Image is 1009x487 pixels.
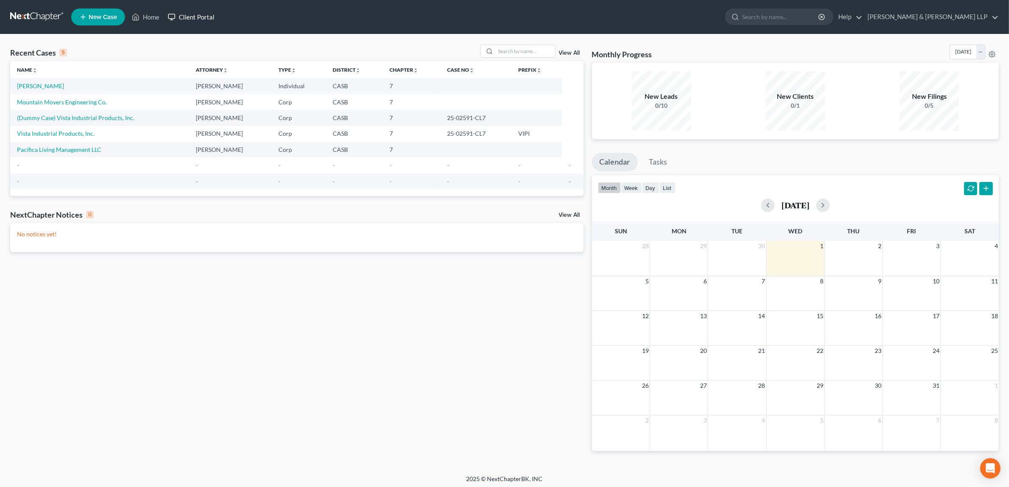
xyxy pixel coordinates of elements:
span: 20 [699,346,708,356]
span: 26 [641,381,650,391]
i: unfold_more [223,68,228,73]
a: Calendar [592,153,638,171]
span: - [518,162,520,169]
a: [PERSON_NAME] [17,82,64,90]
span: 18 [990,311,999,321]
span: Sat [965,227,975,235]
span: - [333,162,335,169]
a: Client Portal [164,9,219,25]
a: Prefixunfold_more [518,67,542,73]
i: unfold_more [32,68,37,73]
td: 7 [383,126,440,142]
a: [PERSON_NAME] & [PERSON_NAME] LLP [863,9,998,25]
span: New Case [89,14,117,20]
span: 3 [935,241,940,251]
td: [PERSON_NAME] [189,78,272,94]
div: New Filings [900,92,959,101]
span: 8 [994,415,999,425]
span: - [196,162,198,169]
span: - [518,178,520,185]
span: 11 [990,276,999,286]
span: 1 [994,381,999,391]
span: 7 [935,415,940,425]
a: Home [128,9,164,25]
span: Mon [672,227,687,235]
td: Corp [272,110,326,126]
span: Fri [907,227,916,235]
td: 7 [383,94,440,110]
div: 0/5 [900,101,959,110]
span: - [569,162,571,169]
span: 2 [645,415,650,425]
span: 6 [703,276,708,286]
span: 29 [699,241,708,251]
button: month [598,182,621,193]
a: Chapterunfold_more [389,67,418,73]
p: No notices yet! [17,230,577,238]
td: [PERSON_NAME] [189,126,272,142]
td: Corp [272,126,326,142]
span: 30 [758,241,766,251]
span: - [333,178,335,185]
span: - [196,178,198,185]
span: - [447,178,449,185]
h2: [DATE] [781,201,809,210]
span: 5 [645,276,650,286]
span: 9 [877,276,882,286]
td: Corp [272,142,326,157]
a: Case Nounfold_more [447,67,474,73]
span: Sun [615,227,627,235]
span: 5 [819,415,824,425]
span: - [389,178,392,185]
a: Attorneyunfold_more [196,67,228,73]
span: 10 [932,276,940,286]
span: - [278,178,281,185]
span: - [278,162,281,169]
span: 24 [932,346,940,356]
span: 13 [699,311,708,321]
span: - [17,162,19,169]
div: 0/1 [766,101,825,110]
span: - [17,178,19,185]
a: Mountain Movers Engineering Co. [17,98,107,106]
span: 16 [874,311,882,321]
td: 7 [383,110,440,126]
div: 0 [86,211,94,218]
div: 5 [59,49,67,56]
div: NextChapter Notices [10,210,94,220]
input: Search by name... [496,45,555,57]
span: Thu [847,227,859,235]
span: 2 [877,241,882,251]
span: 27 [699,381,708,391]
a: Districtunfold_more [333,67,361,73]
a: Nameunfold_more [17,67,37,73]
a: View All [559,212,580,218]
i: unfold_more [356,68,361,73]
td: Corp [272,94,326,110]
span: 23 [874,346,882,356]
a: Vista Industrial Products, Inc. [17,130,95,137]
i: unfold_more [536,68,542,73]
i: unfold_more [413,68,418,73]
span: Tue [732,227,743,235]
input: Search by name... [742,9,820,25]
span: 14 [758,311,766,321]
span: 15 [816,311,824,321]
td: 7 [383,78,440,94]
a: View All [559,50,580,56]
button: list [659,182,675,193]
td: CASB [326,78,383,94]
span: Wed [788,227,802,235]
i: unfold_more [469,68,474,73]
td: CASB [326,126,383,142]
td: Individual [272,78,326,94]
span: - [569,178,571,185]
span: 4 [994,241,999,251]
span: 31 [932,381,940,391]
td: [PERSON_NAME] [189,94,272,110]
span: 3 [703,415,708,425]
span: 25 [990,346,999,356]
span: 7 [761,276,766,286]
td: VIPI [511,126,562,142]
a: Help [834,9,862,25]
